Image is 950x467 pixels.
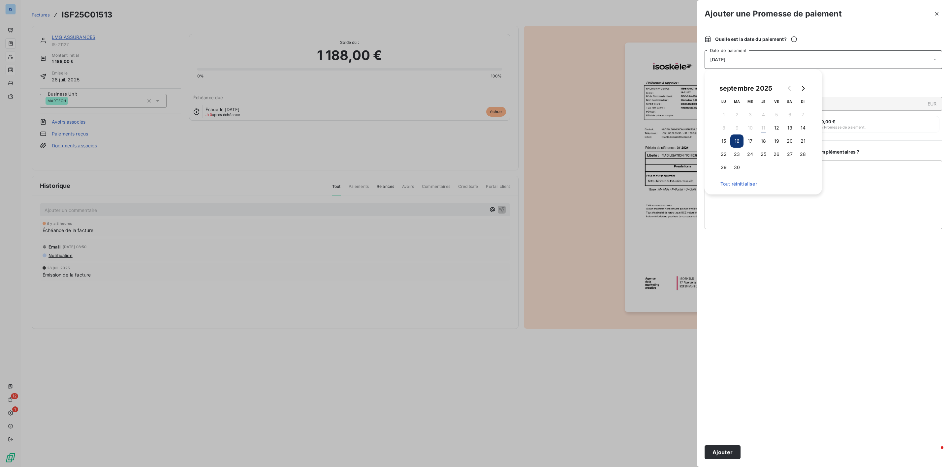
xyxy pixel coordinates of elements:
[796,108,809,121] button: 7
[796,95,809,108] th: dimanche
[710,57,725,62] span: [DATE]
[783,134,796,148] button: 20
[717,134,730,148] button: 15
[796,148,809,161] button: 28
[730,161,744,174] button: 30
[757,95,770,108] th: jeudi
[730,134,744,148] button: 16
[715,36,797,43] span: Quelle est la date du paiement ?
[744,95,757,108] th: mercredi
[757,121,770,134] button: 11
[730,95,744,108] th: mardi
[705,445,741,459] button: Ajouter
[717,121,730,134] button: 8
[770,95,783,108] th: vendredi
[770,148,783,161] button: 26
[757,108,770,121] button: 4
[783,108,796,121] button: 6
[717,95,730,108] th: lundi
[821,119,836,124] span: 0,00 €
[783,148,796,161] button: 27
[717,108,730,121] button: 1
[757,134,770,148] button: 18
[783,95,796,108] th: samedi
[730,148,744,161] button: 23
[730,121,744,134] button: 9
[720,181,806,187] span: Tout réinitialiser
[744,148,757,161] button: 24
[796,134,809,148] button: 21
[796,82,809,95] button: Go to next month
[770,121,783,134] button: 12
[744,121,757,134] button: 10
[717,83,775,94] div: septembre 2025
[783,82,796,95] button: Go to previous month
[744,134,757,148] button: 17
[705,8,842,20] h3: Ajouter une Promesse de paiement
[717,148,730,161] button: 22
[757,148,770,161] button: 25
[717,161,730,174] button: 29
[744,108,757,121] button: 3
[730,108,744,121] button: 2
[770,108,783,121] button: 5
[928,445,943,460] iframe: Intercom live chat
[770,134,783,148] button: 19
[796,121,809,134] button: 14
[783,121,796,134] button: 13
